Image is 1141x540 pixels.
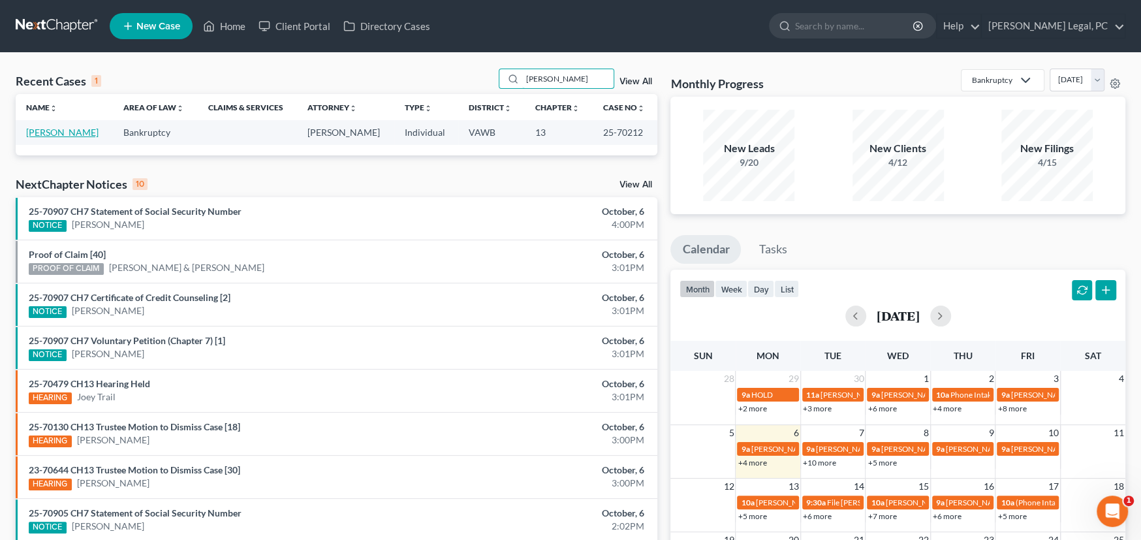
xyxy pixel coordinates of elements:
button: week [715,280,747,298]
div: October, 6 [448,205,644,218]
i: unfold_more [572,104,580,112]
a: Case Nounfold_more [603,103,645,112]
a: +2 more [738,404,766,413]
span: 10a [741,498,754,507]
div: New Clients [852,141,944,156]
span: 1 [1123,496,1134,506]
a: +6 more [933,511,961,521]
div: Bankruptcy [972,74,1012,86]
i: unfold_more [424,104,432,112]
div: 4/15 [1001,156,1093,169]
span: 9 [987,425,995,441]
div: NOTICE [29,522,67,533]
div: HEARING [29,392,72,404]
span: 4 [1118,371,1125,387]
div: PROOF OF CLAIM [29,263,104,275]
span: [PERSON_NAME] OUT [816,444,895,454]
td: Individual [394,120,458,144]
span: 17 [1047,479,1060,494]
a: View All [619,77,652,86]
a: [PERSON_NAME] [72,347,144,360]
td: VAWB [458,120,525,144]
a: 25-70907 CH7 Voluntary Petition (Chapter 7) [1] [29,335,225,346]
span: Tue [824,350,841,361]
span: 9a [1001,390,1009,400]
div: Recent Cases [16,73,101,89]
a: 25-70130 CH13 Trustee Motion to Dismiss Case [18] [29,421,240,432]
i: unfold_more [176,104,184,112]
td: Bankruptcy [113,120,198,144]
a: 25-70907 CH7 Statement of Social Security Number [29,206,242,217]
span: [PERSON_NAME] OUT [946,444,1025,454]
span: 28 [722,371,735,387]
td: 25-70212 [593,120,658,144]
span: 10 [1047,425,1060,441]
span: 10a [871,498,884,507]
iframe: Intercom live chat [1097,496,1128,527]
a: +5 more [738,511,766,521]
span: Sun [694,350,713,361]
div: 9/20 [703,156,794,169]
span: 14 [852,479,865,494]
div: 3:00PM [448,477,644,490]
a: +6 more [867,404,896,413]
div: October, 6 [448,334,644,347]
a: Districtunfold_more [469,103,512,112]
button: list [774,280,799,298]
span: HOLD [751,390,772,400]
span: 3 [1052,371,1060,387]
span: New Case [136,22,180,31]
a: [PERSON_NAME] [77,477,149,490]
span: 9a [936,498,945,507]
a: Chapterunfold_more [535,103,580,112]
div: New Leads [703,141,794,156]
a: 25-70905 CH7 Statement of Social Security Number [29,507,242,518]
span: 16 [982,479,995,494]
span: 2 [987,371,995,387]
i: unfold_more [50,104,57,112]
a: Directory Cases [337,14,437,38]
a: Tasks [747,235,798,264]
a: +4 more [738,458,766,468]
input: Search by name... [522,69,614,88]
a: Proof of Claim [40] [29,249,106,260]
div: NOTICE [29,306,67,318]
a: View All [619,180,652,189]
a: Client Portal [252,14,337,38]
a: 25-70479 CH13 Hearing Held [29,378,150,389]
a: +8 more [997,404,1026,413]
div: New Filings [1001,141,1093,156]
td: 13 [525,120,593,144]
span: 15 [917,479,930,494]
span: 7 [857,425,865,441]
i: unfold_more [637,104,645,112]
a: +3 more [803,404,832,413]
span: Fri [1021,350,1035,361]
span: [PERSON_NAME] OUT [1010,444,1089,454]
span: 9a [871,444,879,454]
span: Mon [757,350,779,361]
input: Search by name... [795,14,914,38]
span: 10a [1001,498,1014,507]
a: [PERSON_NAME] & [PERSON_NAME] [109,261,264,274]
span: Thu [954,350,973,361]
div: 3:01PM [448,261,644,274]
span: 9a [741,444,749,454]
span: [PERSON_NAME] [PHONE_NUMBER], [EMAIL_ADDRESS][DOMAIN_NAME], [STREET_ADDRESS] [755,498,1095,507]
h2: [DATE] [877,309,920,323]
a: Area of Lawunfold_more [123,103,184,112]
div: 3:01PM [448,390,644,404]
button: month [680,280,715,298]
a: +5 more [867,458,896,468]
th: Claims & Services [198,94,298,120]
a: +7 more [867,511,896,521]
span: 18 [1112,479,1125,494]
a: +10 more [803,458,836,468]
span: 9a [936,444,945,454]
a: +6 more [803,511,832,521]
a: Attorneyunfold_more [307,103,357,112]
span: 13 [787,479,800,494]
span: 9a [871,390,879,400]
div: NOTICE [29,349,67,361]
span: 10a [936,390,949,400]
